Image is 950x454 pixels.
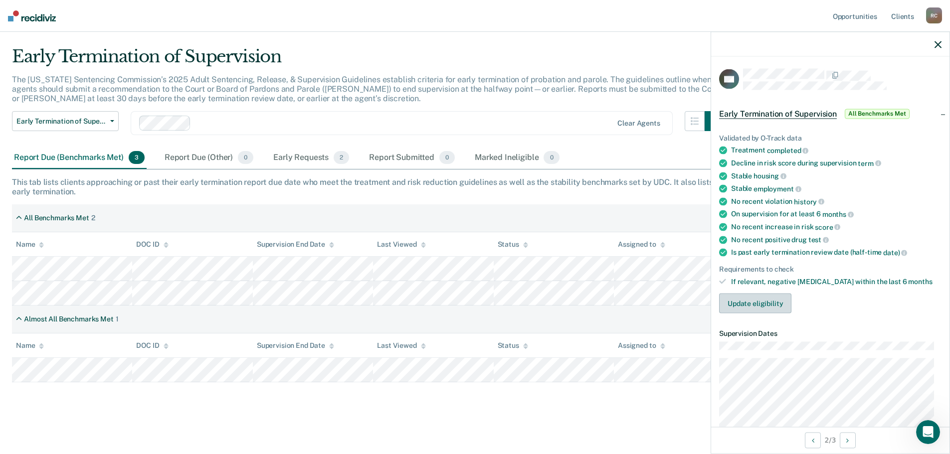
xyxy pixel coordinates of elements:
span: completed [767,147,809,154]
div: 1 [116,315,119,323]
span: date) [883,249,907,257]
span: term [858,159,881,167]
div: Name [16,341,44,350]
button: Next Opportunity [840,432,856,448]
span: employment [754,185,801,193]
div: DOC ID [136,240,168,249]
div: No recent violation [731,197,942,206]
div: Report Submitted [367,147,457,169]
div: R C [926,7,942,23]
p: The [US_STATE] Sentencing Commission’s 2025 Adult Sentencing, Release, & Supervision Guidelines e... [12,75,722,103]
div: Status [498,240,528,249]
div: 2 [91,214,95,222]
div: Stable [731,184,942,193]
div: No recent increase in risk [731,223,942,232]
div: Decline in risk score during supervision [731,159,942,168]
div: This tab lists clients approaching or past their early termination report due date who meet the t... [12,177,938,196]
div: Status [498,341,528,350]
span: 0 [544,151,559,164]
button: Update eligibility [719,294,791,313]
div: Last Viewed [377,341,425,350]
div: Early Termination of Supervision [12,46,725,75]
span: 0 [439,151,455,164]
div: Clear agents [617,119,660,128]
div: Early Requests [271,147,351,169]
span: score [815,223,840,231]
div: Supervision End Date [257,240,334,249]
div: No recent positive drug [731,235,942,244]
dt: Supervision Dates [719,329,942,338]
span: months [822,210,854,218]
div: Report Due (Benchmarks Met) [12,147,147,169]
div: Marked Ineligible [473,147,562,169]
span: All Benchmarks Met [845,109,910,119]
span: history [794,197,824,205]
div: Almost All Benchmarks Met [24,315,114,323]
span: 3 [129,151,145,164]
span: Early Termination of Supervision [719,109,837,119]
div: All Benchmarks Met [24,214,89,222]
div: If relevant, negative [MEDICAL_DATA] within the last 6 [731,277,942,286]
div: Report Due (Other) [163,147,255,169]
div: Assigned to [618,341,665,350]
div: Early Termination of SupervisionAll Benchmarks Met [711,98,950,130]
img: Recidiviz [8,10,56,21]
iframe: Intercom live chat [916,420,940,444]
div: Validated by O-Track data [719,134,942,142]
div: Treatment [731,146,942,155]
div: Requirements to check [719,265,942,273]
div: 2 / 3 [711,427,950,453]
div: On supervision for at least 6 [731,210,942,219]
span: 2 [334,151,349,164]
button: Previous Opportunity [805,432,821,448]
span: 0 [238,151,253,164]
span: housing [754,172,786,180]
div: Assigned to [618,240,665,249]
div: Supervision End Date [257,341,334,350]
div: DOC ID [136,341,168,350]
span: test [808,236,829,244]
div: Is past early termination review date (half-time [731,248,942,257]
span: Early Termination of Supervision [16,117,106,126]
div: Stable [731,171,942,180]
span: months [908,277,932,285]
div: Name [16,240,44,249]
div: Last Viewed [377,240,425,249]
